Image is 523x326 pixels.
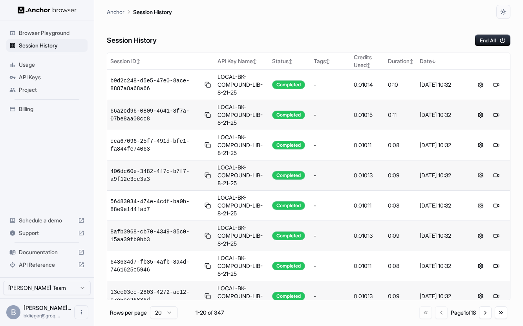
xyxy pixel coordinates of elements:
[19,61,84,69] span: Usage
[272,231,305,240] div: Completed
[314,81,347,89] div: -
[214,251,269,281] td: LOCAL-BK-COMPOUND-LIB-8-21-25
[214,130,269,160] td: LOCAL-BK-COMPOUND-LIB-8-21-25
[314,202,347,209] div: -
[6,305,20,319] div: B
[272,171,305,180] div: Completed
[388,292,413,300] div: 0:09
[388,202,413,209] div: 0:08
[475,35,510,46] button: End All
[19,42,84,49] span: Session History
[388,171,413,179] div: 0:09
[6,58,88,71] div: Usage
[6,39,88,52] div: Session History
[110,228,201,244] span: 8afb3968-cb70-4349-85c0-15aa39fb0bb3
[6,27,88,39] div: Browser Playground
[410,58,413,64] span: ↕
[110,288,201,304] span: 13cc03ee-2803-4272-ac12-c7e5cc26836d
[354,141,382,149] div: 0.01011
[314,262,347,270] div: -
[432,58,436,64] span: ↓
[420,202,463,209] div: [DATE] 10:32
[24,304,71,311] span: Benjamin Klieger
[214,70,269,100] td: LOCAL-BK-COMPOUND-LIB-8-21-25
[24,313,60,319] span: bklieger@groq.com
[354,202,382,209] div: 0.01011
[110,77,201,93] span: b9d2c248-d5e5-47e0-8ace-8887a8a68a66
[110,198,201,213] span: 56483034-474e-4cdf-ba0b-88e9e144fad7
[272,80,305,89] div: Completed
[133,8,172,16] p: Session History
[6,103,88,115] div: Billing
[190,309,229,317] div: 1-20 of 347
[451,309,476,317] div: Page 1 of 18
[110,137,201,153] span: cca67096-25f7-491d-bfe1-fa844fe74063
[6,214,88,227] div: Schedule a demo
[214,191,269,221] td: LOCAL-BK-COMPOUND-LIB-8-21-25
[388,81,413,89] div: 0:10
[420,262,463,270] div: [DATE] 10:32
[388,232,413,240] div: 0:09
[314,292,347,300] div: -
[420,141,463,149] div: [DATE] 10:32
[19,73,84,81] span: API Keys
[420,57,463,65] div: Date
[420,81,463,89] div: [DATE] 10:32
[19,86,84,94] span: Project
[354,292,382,300] div: 0.01013
[19,217,75,224] span: Schedule a demo
[272,111,305,119] div: Completed
[110,107,201,123] span: 66a2cd96-0809-4641-8f7a-07be8aa08cc8
[420,232,463,240] div: [DATE] 10:32
[388,262,413,270] div: 0:08
[6,227,88,239] div: Support
[6,84,88,96] div: Project
[218,57,266,65] div: API Key Name
[272,141,305,149] div: Completed
[214,160,269,191] td: LOCAL-BK-COMPOUND-LIB-8-21-25
[107,35,157,46] h6: Session History
[388,57,413,65] div: Duration
[19,248,75,256] span: Documentation
[354,81,382,89] div: 0.01014
[420,111,463,119] div: [DATE] 10:32
[388,141,413,149] div: 0:08
[272,292,305,301] div: Completed
[314,141,347,149] div: -
[19,229,75,237] span: Support
[314,171,347,179] div: -
[314,111,347,119] div: -
[272,201,305,210] div: Completed
[354,53,382,69] div: Credits Used
[214,221,269,251] td: LOCAL-BK-COMPOUND-LIB-8-21-25
[110,258,201,274] span: 643634d7-fb35-4afb-8a4d-7461625c5946
[6,246,88,259] div: Documentation
[107,8,124,16] p: Anchor
[314,232,347,240] div: -
[420,171,463,179] div: [DATE] 10:32
[314,57,347,65] div: Tags
[74,305,88,319] button: Open menu
[253,58,257,64] span: ↕
[19,29,84,37] span: Browser Playground
[354,171,382,179] div: 0.01013
[107,7,172,16] nav: breadcrumb
[289,58,293,64] span: ↕
[110,168,201,183] span: 406dc60e-3482-4f7c-b7f7-a9f12e3ce3a3
[136,58,140,64] span: ↕
[19,261,75,269] span: API Reference
[110,309,147,317] p: Rows per page
[354,232,382,240] div: 0.01013
[110,57,211,65] div: Session ID
[326,58,330,64] span: ↕
[19,105,84,113] span: Billing
[367,62,371,68] span: ↕
[354,111,382,119] div: 0.01015
[214,100,269,130] td: LOCAL-BK-COMPOUND-LIB-8-21-25
[354,262,382,270] div: 0.01011
[272,57,307,65] div: Status
[6,259,88,271] div: API Reference
[420,292,463,300] div: [DATE] 10:32
[214,281,269,311] td: LOCAL-BK-COMPOUND-LIB-8-21-25
[6,71,88,84] div: API Keys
